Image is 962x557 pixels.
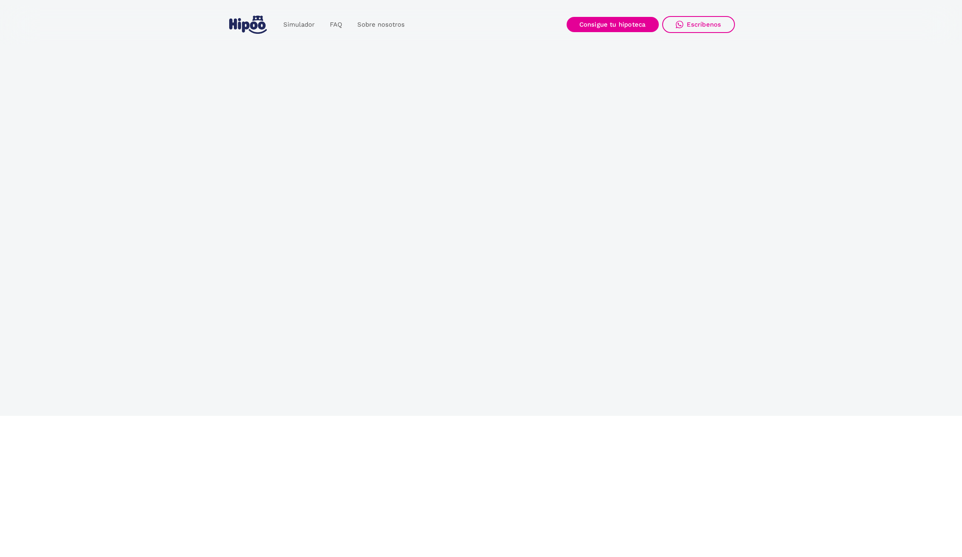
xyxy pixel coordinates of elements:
[567,17,659,32] a: Consigue tu hipoteca
[687,21,721,28] div: Escríbenos
[350,16,412,33] a: Sobre nosotros
[322,16,350,33] a: FAQ
[276,16,322,33] a: Simulador
[662,16,735,33] a: Escríbenos
[227,12,269,37] a: home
